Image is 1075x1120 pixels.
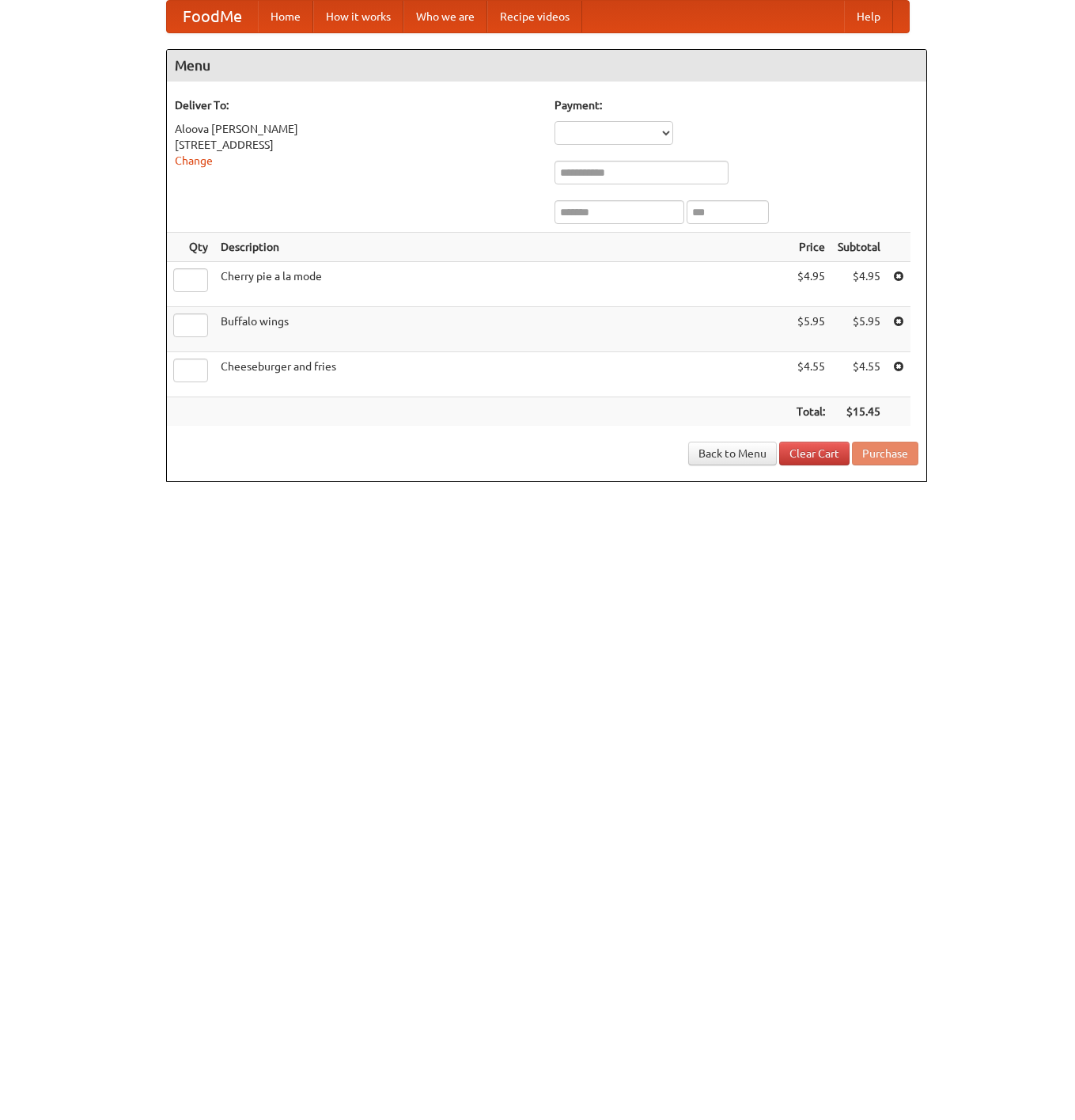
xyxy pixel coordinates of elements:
a: Change [175,154,213,167]
h5: Deliver To: [175,97,539,113]
th: Total: [790,397,831,427]
h4: Menu [167,50,926,82]
a: Who we are [403,1,487,32]
td: Cherry pie a la mode [214,262,790,307]
a: Recipe videos [487,1,582,32]
h5: Payment: [555,97,918,113]
td: $5.95 [831,307,887,352]
td: Cheeseburger and fries [214,352,790,397]
td: $4.95 [790,262,831,307]
a: Clear Cart [779,442,850,465]
td: $4.55 [831,352,887,397]
div: [STREET_ADDRESS] [175,137,539,153]
a: Back to Menu [688,442,777,465]
td: $4.55 [790,352,831,397]
td: $4.95 [831,262,887,307]
a: Help [844,1,893,32]
th: Subtotal [831,233,887,262]
a: How it works [313,1,403,32]
div: Aloova [PERSON_NAME] [175,121,539,137]
button: Purchase [852,442,918,465]
th: Description [214,233,790,262]
th: $15.45 [831,397,887,427]
td: Buffalo wings [214,307,790,352]
th: Price [790,233,831,262]
th: Qty [167,233,214,262]
td: $5.95 [790,307,831,352]
a: FoodMe [167,1,258,32]
a: Home [258,1,313,32]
